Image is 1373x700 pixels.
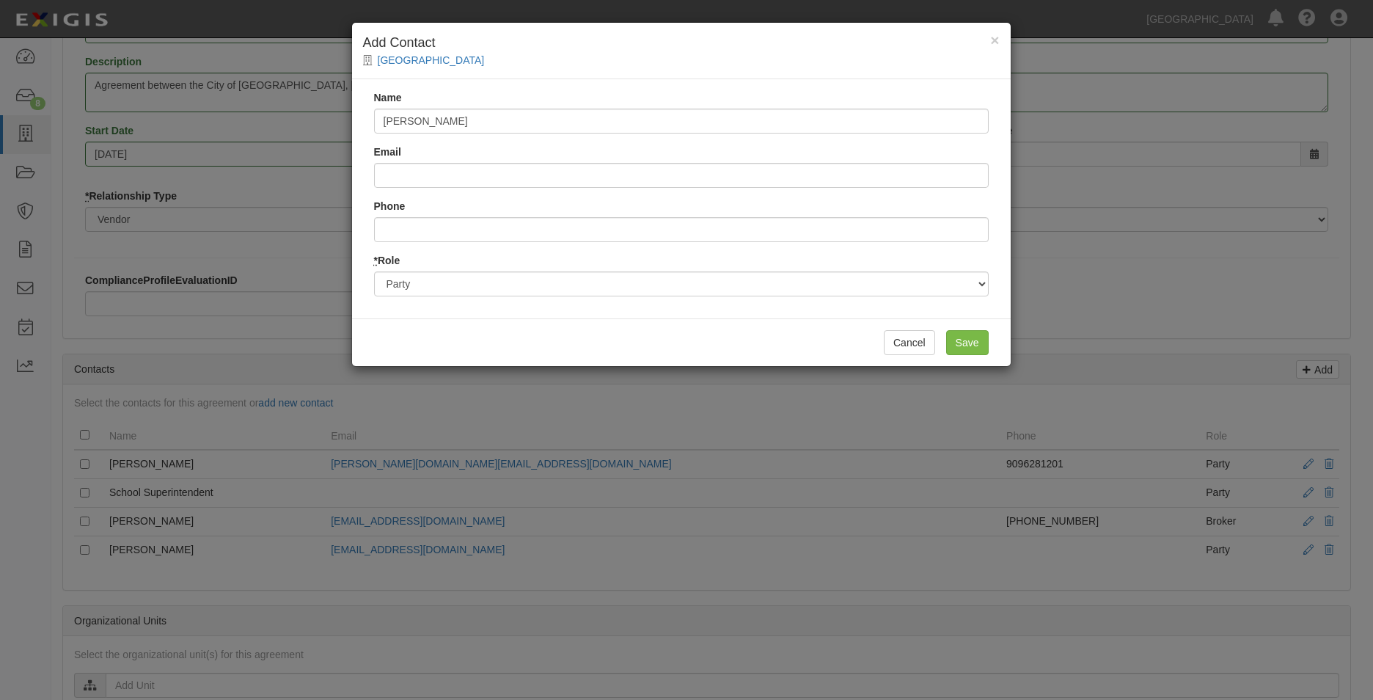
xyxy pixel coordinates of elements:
[374,253,400,268] label: Role
[374,199,406,214] label: Phone
[374,255,378,266] abbr: required
[363,34,1000,53] h4: Add Contact
[946,330,989,355] input: Save
[374,90,402,105] label: Name
[374,145,401,159] label: Email
[990,32,999,48] span: ×
[990,32,999,48] button: Close
[884,330,935,355] button: Cancel
[378,54,485,66] a: [GEOGRAPHIC_DATA]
